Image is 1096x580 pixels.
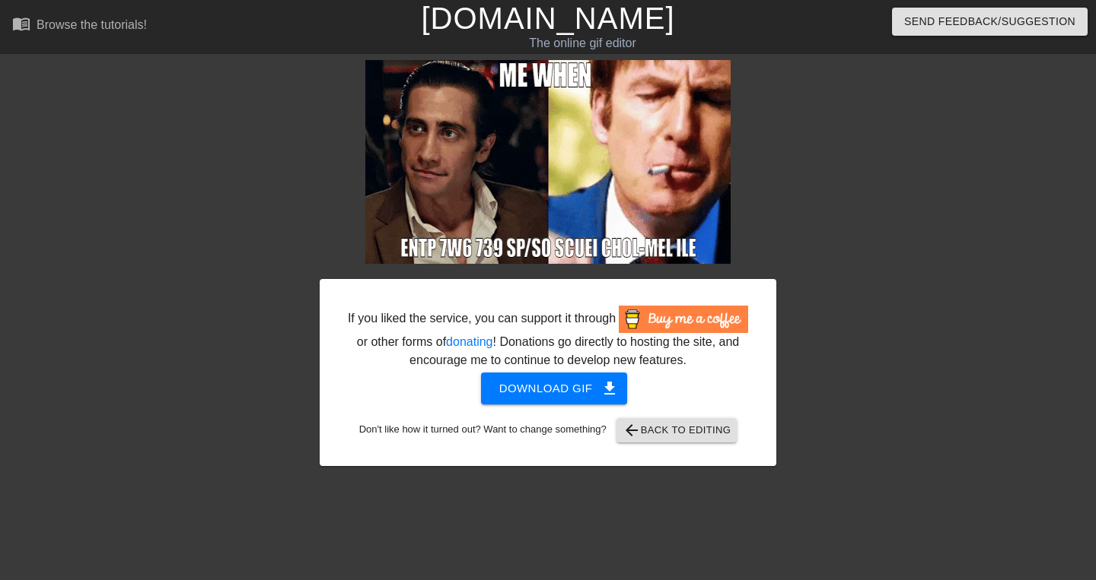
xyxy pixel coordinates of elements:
[623,421,731,439] span: Back to Editing
[446,335,492,348] a: donating
[469,381,628,394] a: Download gif
[499,379,610,398] span: Download gif
[346,306,750,369] div: If you liked the service, you can support it through or other forms of ! Donations go directly to...
[601,379,619,398] span: get_app
[616,418,738,442] button: Back to Editing
[365,60,731,264] img: vFS0qQZ6.gif
[12,14,147,38] a: Browse the tutorials!
[481,372,628,404] button: Download gif
[373,34,792,52] div: The online gif editor
[904,12,1075,31] span: Send Feedback/Suggestion
[37,18,147,31] div: Browse the tutorials!
[421,2,674,35] a: [DOMAIN_NAME]
[623,421,641,439] span: arrow_back
[12,14,30,33] span: menu_book
[619,306,748,333] img: Buy Me A Coffee
[343,418,753,442] div: Don't like how it turned out? Want to change something?
[892,8,1088,36] button: Send Feedback/Suggestion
